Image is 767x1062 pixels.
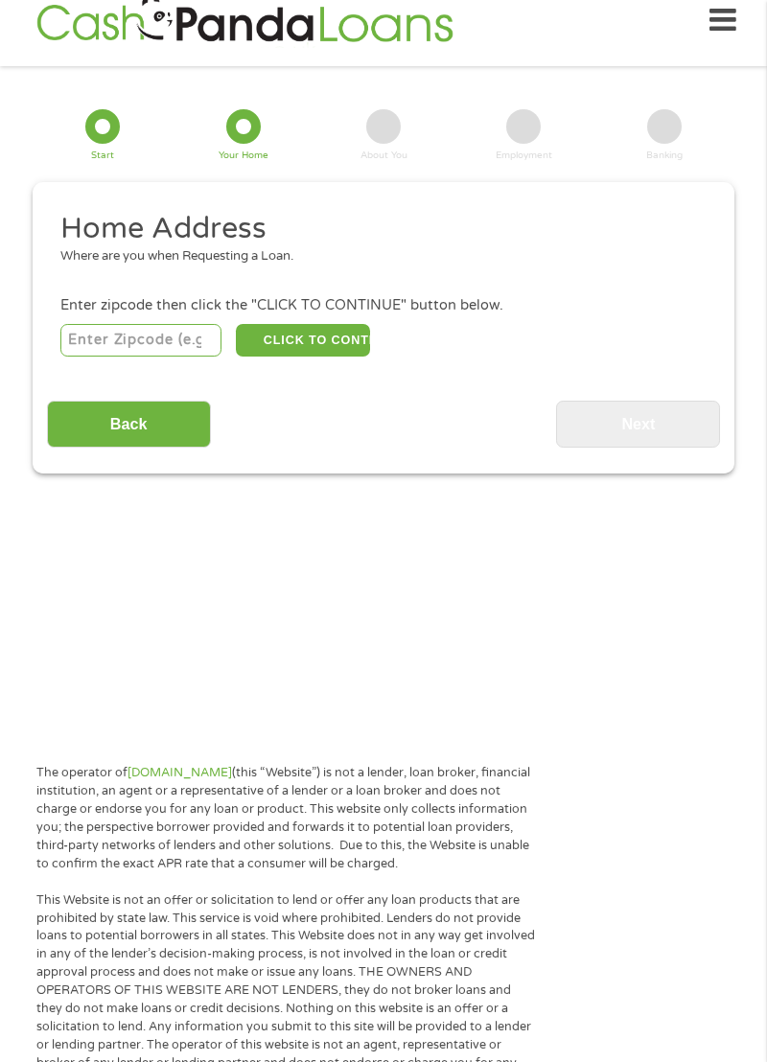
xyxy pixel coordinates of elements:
div: Start [91,151,114,161]
div: Employment [496,151,552,161]
div: About You [360,151,407,161]
input: Next [556,401,720,448]
button: CLICK TO CONTINUE [236,324,370,357]
div: Where are you when Requesting a Loan. [60,247,693,266]
a: [DOMAIN_NAME] [128,765,232,780]
input: Enter Zipcode (e.g 01510) [60,324,222,357]
div: Banking [646,151,683,161]
div: Enter zipcode then click the "CLICK TO CONTINUE" button below. [60,295,707,316]
h2: Home Address [60,210,693,248]
div: Your Home [219,151,268,161]
p: The operator of (this “Website”) is not a lender, loan broker, financial institution, an agent or... [36,764,536,872]
input: Back [47,401,211,448]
